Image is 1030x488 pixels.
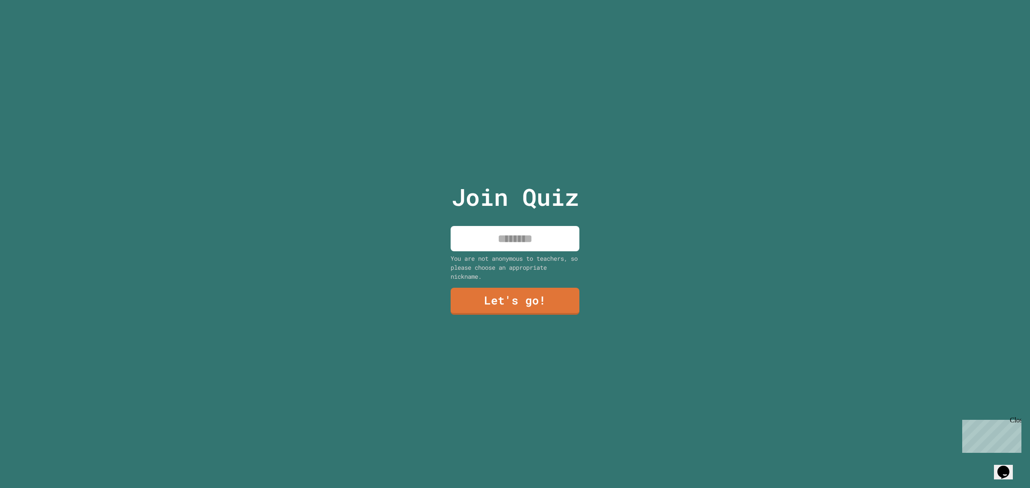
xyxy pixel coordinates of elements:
iframe: chat widget [959,416,1021,453]
div: You are not anonymous to teachers, so please choose an appropriate nickname. [451,254,579,281]
div: Chat with us now!Close [3,3,59,54]
p: Join Quiz [451,179,579,215]
a: Let's go! [451,288,579,315]
iframe: chat widget [994,454,1021,479]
